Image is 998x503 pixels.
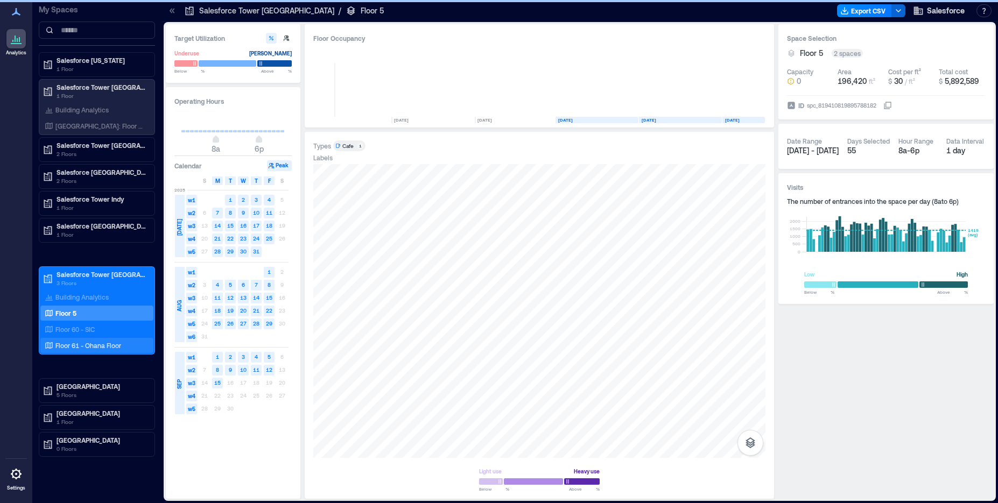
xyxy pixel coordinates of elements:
text: 26 [227,320,234,327]
p: Salesforce Tower [GEOGRAPHIC_DATA] [57,141,147,150]
div: [PERSON_NAME] [249,48,292,59]
span: [DATE] - [DATE] [787,146,839,155]
text: 9 [242,209,245,216]
span: / ft² [905,77,915,85]
text: 29 [266,320,272,327]
text: 24 [253,235,259,242]
p: Analytics [6,49,26,56]
span: Above % [261,68,292,74]
span: w2 [186,208,197,218]
div: Hour Range [898,137,933,145]
text: 22 [266,307,272,314]
tspan: 2000 [790,218,800,224]
tspan: 1500 [790,226,800,231]
span: w4 [186,306,197,316]
div: 1 [357,143,363,149]
text: 28 [214,248,221,254]
h3: Space Selection [787,33,985,44]
text: 18 [266,222,272,229]
span: w6 [186,331,197,342]
div: spc_819410819895788182 [806,100,877,111]
text: 11 [214,294,221,301]
span: w1 [186,352,197,363]
span: 196,420 [838,76,867,86]
button: Export CSV [837,4,892,17]
div: Heavy use [574,466,600,477]
span: Below % [174,68,205,74]
text: 22 [227,235,234,242]
text: 1 [268,268,271,275]
p: [GEOGRAPHIC_DATA] [57,436,147,444]
text: 21 [214,235,221,242]
span: F [268,176,271,185]
text: [DATE] [477,117,492,123]
p: / [339,5,341,16]
p: 1 Floor [57,65,147,73]
text: 17 [253,222,259,229]
text: 6 [242,281,245,288]
p: Building Analytics [55,105,109,114]
text: 15 [266,294,272,301]
span: Below % [804,289,834,295]
text: 14 [214,222,221,229]
p: 3 Floors [57,279,147,287]
p: Floor 5 [361,5,384,16]
text: 16 [240,222,247,229]
a: Settings [3,461,29,494]
text: 7 [255,281,258,288]
div: 55 [847,145,890,156]
p: Floor 5 [55,309,76,317]
div: Underuse [174,48,199,59]
text: 12 [227,294,234,301]
div: Cost per ft² [888,67,921,76]
div: High [957,269,968,280]
span: w2 [186,280,197,291]
span: w4 [186,233,197,244]
text: 28 [253,320,259,327]
tspan: 500 [792,241,800,246]
span: $ [888,77,892,85]
div: Light use [479,466,502,477]
h3: Calendar [174,160,202,171]
button: Peak [267,160,292,171]
div: 1 day [946,145,986,156]
span: 0 [797,76,801,87]
span: M [215,176,220,185]
span: 30 [894,76,903,86]
span: Above % [937,289,968,295]
text: 4 [255,353,258,360]
p: [GEOGRAPHIC_DATA] [57,382,147,391]
span: T [229,176,232,185]
div: Low [804,269,814,280]
p: Salesforce Tower [GEOGRAPHIC_DATA] [57,270,147,279]
span: T [255,176,258,185]
div: Area [838,67,852,76]
span: 2025 [174,187,185,193]
text: 29 [227,248,234,254]
text: 9 [229,366,232,373]
span: w5 [186,318,197,329]
div: The number of entrances into the space per day ( 8a to 6p ) [787,197,985,206]
span: 6p [255,144,264,153]
span: Below % [479,486,509,492]
text: 10 [253,209,259,216]
text: 20 [240,307,247,314]
tspan: 1000 [790,233,800,239]
text: 11 [266,209,272,216]
text: 7 [216,209,219,216]
div: Types [313,141,331,150]
span: w2 [186,365,197,376]
span: w5 [186,246,197,257]
text: 14 [253,294,259,301]
text: 3 [255,196,258,203]
p: Salesforce Tower [GEOGRAPHIC_DATA] [57,83,147,91]
span: 8a [212,144,220,153]
text: 5 [268,353,271,360]
p: My Spaces [39,4,155,15]
div: Data Interval [946,137,984,145]
text: 11 [253,366,259,373]
p: Floor 61 - Ohana Floor [55,341,121,350]
span: Floor 5 [800,48,823,59]
a: Analytics [3,26,30,59]
span: 5,892,589 [945,76,979,86]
